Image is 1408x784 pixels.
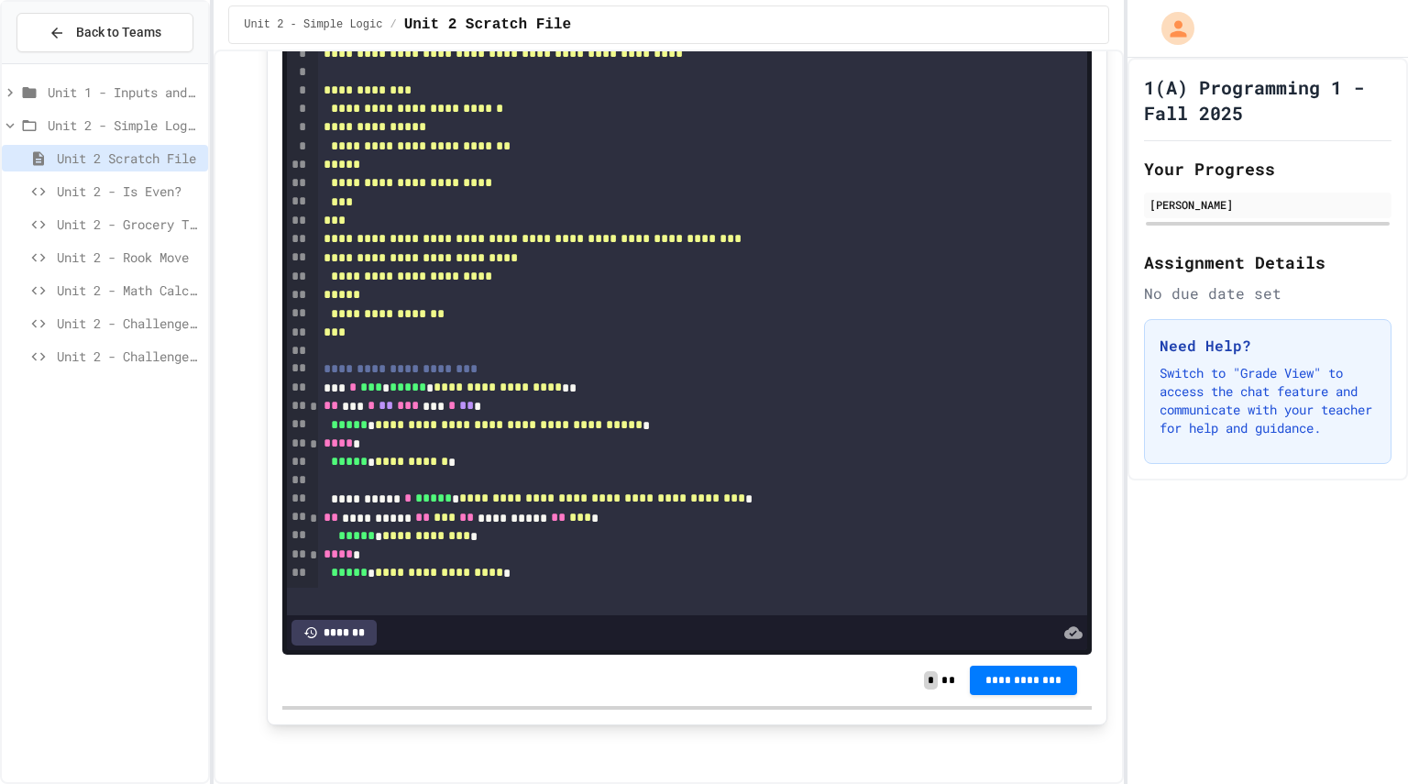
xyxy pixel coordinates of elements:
[57,215,201,234] span: Unit 2 - Grocery Tracker
[1144,249,1391,275] h2: Assignment Details
[244,17,382,32] span: Unit 2 - Simple Logic
[390,17,396,32] span: /
[1149,196,1386,213] div: [PERSON_NAME]
[48,83,201,102] span: Unit 1 - Inputs and Numbers
[1142,7,1199,50] div: My Account
[57,248,201,267] span: Unit 2 - Rook Move
[1160,364,1376,437] p: Switch to "Grade View" to access the chat feature and communicate with your teacher for help and ...
[57,182,201,201] span: Unit 2 - Is Even?
[404,14,571,36] span: Unit 2 Scratch File
[1160,335,1376,357] h3: Need Help?
[57,149,201,168] span: Unit 2 Scratch File
[1144,156,1391,182] h2: Your Progress
[57,347,201,366] span: Unit 2 - Challenge Project - Colors on Chessboard
[57,314,201,333] span: Unit 2 - Challenge Project - Type of Triangle
[16,13,193,52] button: Back to Teams
[57,281,201,300] span: Unit 2 - Math Calculator
[1144,282,1391,304] div: No due date set
[76,23,161,42] span: Back to Teams
[1144,74,1391,126] h1: 1(A) Programming 1 - Fall 2025
[48,116,201,135] span: Unit 2 - Simple Logic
